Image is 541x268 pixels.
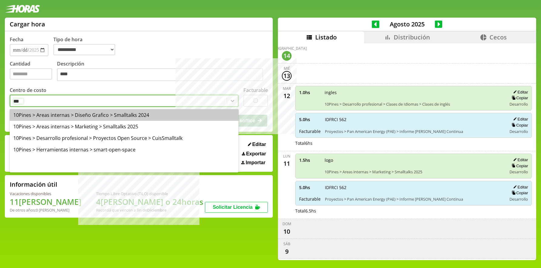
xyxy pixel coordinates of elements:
h2: Información útil [10,180,57,188]
div: De otros años: 0 [PERSON_NAME] [10,207,82,213]
span: Proyectos > Pan American Energy (PAE) > Informe [PERSON_NAME] Continua [325,196,503,202]
div: mar [283,86,291,91]
div: 10Pines > Desarrollo profesional > Proyectos Open Source > CuisSmalltalk [10,132,239,144]
div: lun [283,154,290,159]
span: Proyectos > Pan American Energy (PAE) > Informe [PERSON_NAME] Continua [325,129,503,134]
h1: 4 [PERSON_NAME] o 24 horas [96,196,203,207]
span: 10Pines > Desarrollo profesional > Clases de Idiomas > Clases de inglés [325,101,503,107]
button: Editar [511,185,528,190]
button: Copiar [510,190,528,195]
div: 9 [282,246,292,256]
button: Editar [511,90,528,95]
span: Agosto 2025 [379,20,435,28]
span: Desarrollo [509,101,528,107]
span: 1.5 hs [299,157,320,163]
span: Exportar [246,151,266,157]
input: Cantidad [10,68,52,80]
button: Editar [511,117,528,122]
div: Vacaciones disponibles [10,191,82,196]
span: IDFRCI 562 [325,117,503,122]
span: 10Pines > Areas internas > Marketing > Smalltalks 2025 [325,169,503,175]
label: Centro de costo [10,87,46,93]
span: ingles [325,90,503,95]
span: 1.0 hs [299,90,320,95]
button: Copiar [510,123,528,128]
div: 10Pines > Areas internas > Marketing > Smalltalks 2025 [10,121,239,132]
span: Facturable [299,128,321,134]
span: Desarrollo [509,129,528,134]
div: 11 [282,159,292,168]
span: Cecos [489,33,507,41]
label: Descripción [57,60,268,83]
div: 12 [282,91,292,101]
span: 5.0 hs [299,117,321,122]
h1: 11 [PERSON_NAME] [10,196,82,207]
span: Desarrollo [509,196,528,202]
label: Cantidad [10,60,57,83]
div: Tiempo Libre Optativo (TiLO) disponible [96,191,203,196]
span: logo [325,157,503,163]
label: Facturable [243,87,268,93]
div: 10Pines > Areas internas > Diseño Grafico > Smalltalks 2024 [10,109,239,121]
div: Total 6 hs [295,140,532,146]
div: [DEMOGRAPHIC_DATA] [267,46,307,51]
span: Facturable [299,196,321,202]
h1: Cargar hora [10,20,45,28]
img: logotipo [5,5,40,13]
button: Solicitar Licencia [205,202,268,213]
span: Importar [246,160,265,165]
div: dom [282,221,291,226]
span: Distribución [394,33,430,41]
button: Editar [246,141,268,148]
div: 10 [282,226,292,236]
button: Copiar [510,163,528,168]
div: 13 [282,71,292,81]
div: 14 [282,51,292,61]
button: Editar [511,157,528,162]
span: Desarrollo [509,169,528,175]
span: IDFRCI 562 [325,185,503,190]
textarea: Descripción [57,68,263,81]
div: 10Pines > Herramientas internas > smart-open-space [10,144,239,155]
button: Exportar [240,151,268,157]
button: Copiar [510,95,528,100]
span: Editar [252,142,266,147]
div: sáb [283,241,290,246]
label: Tipo de hora [53,36,120,56]
label: Fecha [10,36,23,43]
span: Listado [315,33,337,41]
select: Tipo de hora [53,44,115,55]
div: scrollable content [278,43,536,259]
b: Diciembre [147,207,166,213]
div: Recordá que vencen a fin de [96,207,203,213]
div: mié [284,66,290,71]
span: Solicitar Licencia [213,205,253,210]
div: Total 6.5 hs [295,208,532,214]
span: 5.0 hs [299,185,321,190]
